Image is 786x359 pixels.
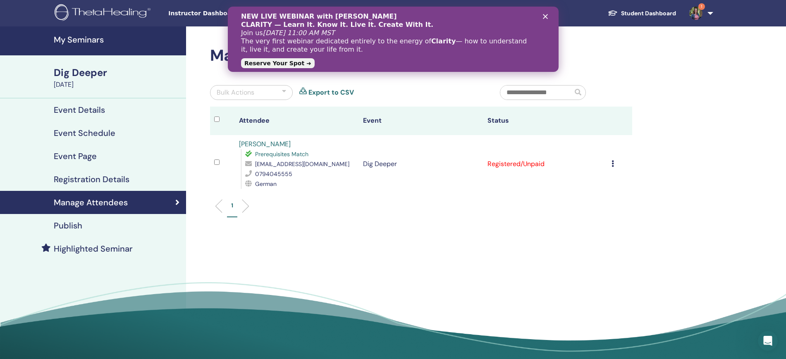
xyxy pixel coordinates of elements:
[54,80,181,90] div: [DATE]
[239,140,291,148] a: [PERSON_NAME]
[210,46,632,65] h2: Manage Attendees
[698,3,705,10] span: 1
[359,135,483,193] td: Dig Deeper
[54,128,115,138] h4: Event Schedule
[608,10,618,17] img: graduation-cap-white.svg
[359,107,483,135] th: Event
[54,35,181,45] h4: My Seminars
[54,174,129,184] h4: Registration Details
[483,107,607,135] th: Status
[54,221,82,231] h4: Publish
[217,88,254,97] div: Bulk Actions
[54,105,105,115] h4: Event Details
[54,197,128,207] h4: Manage Attendees
[54,151,97,161] h4: Event Page
[231,201,233,210] p: 1
[49,66,186,90] a: Dig Deeper[DATE]
[758,331,778,351] iframe: Intercom live chat
[315,7,323,12] div: Schließen
[308,88,354,97] a: Export to CSV
[228,7,559,72] iframe: Intercom live chat Banner
[55,4,153,23] img: logo.png
[255,180,277,188] span: German
[54,244,133,254] h4: Highlighted Seminar
[235,107,359,135] th: Attendee
[689,7,702,20] img: default.jpg
[255,170,292,178] span: 0794045555
[168,9,292,18] span: Instructor Dashboard
[255,160,349,168] span: [EMAIL_ADDRESS][DOMAIN_NAME]
[54,66,181,80] div: Dig Deeper
[255,150,308,158] span: Prerequisites Match
[601,6,683,21] a: Student Dashboard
